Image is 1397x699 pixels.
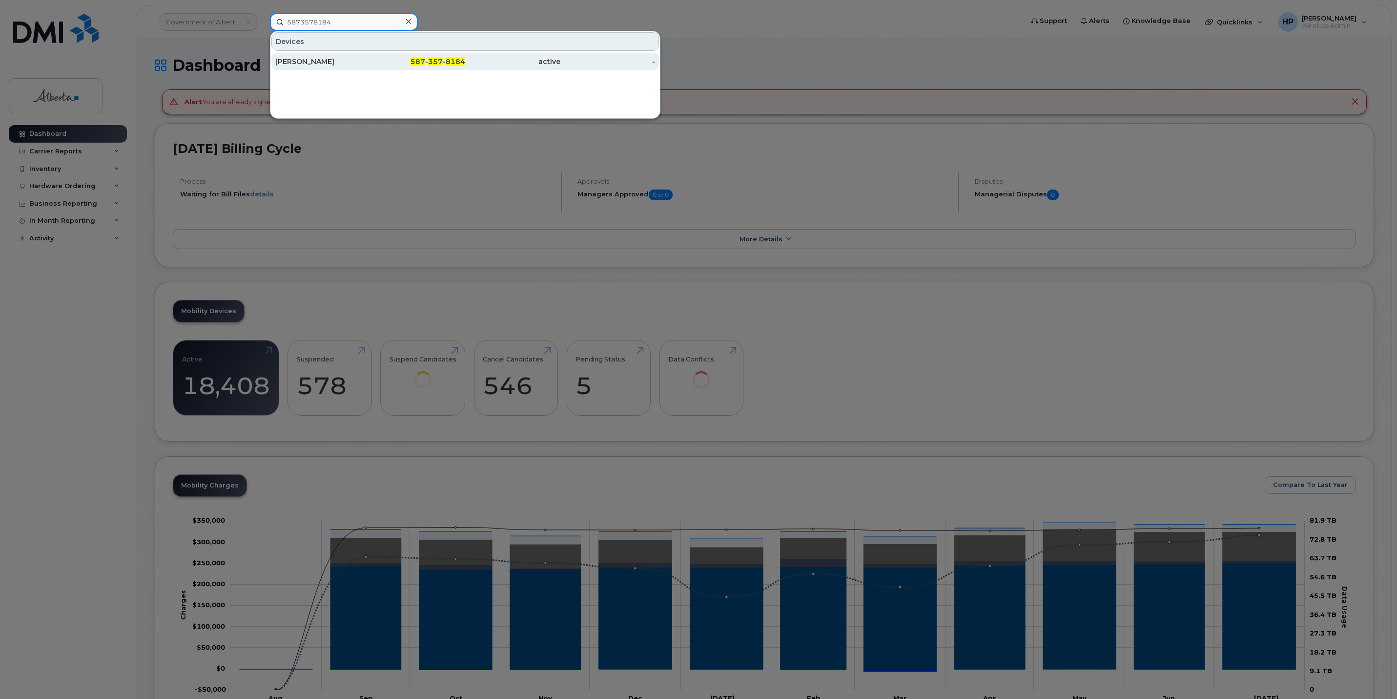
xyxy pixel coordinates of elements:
div: active [465,57,560,66]
div: Devices [271,32,659,51]
span: 357 [428,57,443,66]
span: 8184 [446,57,465,66]
div: - - [370,57,466,66]
div: [PERSON_NAME] [275,57,370,66]
div: - [560,57,656,66]
a: [PERSON_NAME]587-357-8184active- [271,53,659,70]
span: 587 [411,57,425,66]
